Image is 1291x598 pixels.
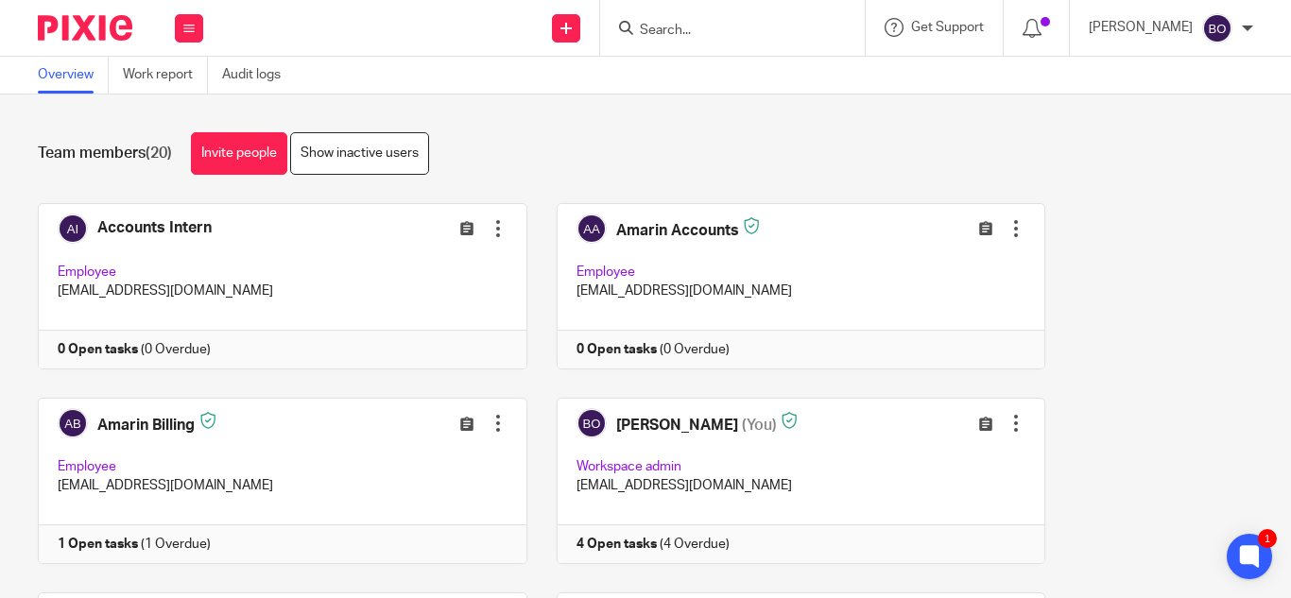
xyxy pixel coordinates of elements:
[38,57,109,94] a: Overview
[638,23,808,40] input: Search
[38,15,132,41] img: Pixie
[146,145,172,161] span: (20)
[1258,529,1277,548] div: 1
[123,57,208,94] a: Work report
[38,144,172,163] h1: Team members
[1202,13,1232,43] img: svg%3E
[191,132,287,175] a: Invite people
[1089,18,1193,37] p: [PERSON_NAME]
[911,21,984,34] span: Get Support
[290,132,429,175] a: Show inactive users
[222,57,295,94] a: Audit logs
